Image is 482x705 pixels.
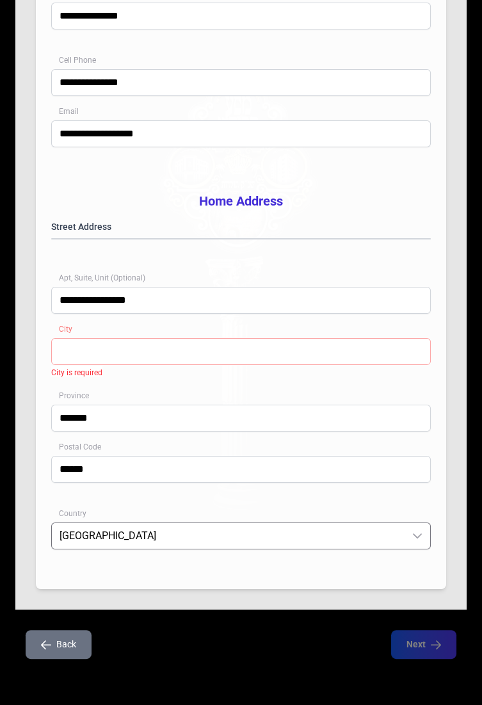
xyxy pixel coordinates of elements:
button: Next [391,630,456,659]
button: Back [26,630,92,659]
span: United Kingdom [52,523,405,549]
h3: Home Address [51,192,431,210]
div: dropdown trigger [405,523,430,549]
span: City is required [51,368,102,377]
label: Street Address [51,220,431,233]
